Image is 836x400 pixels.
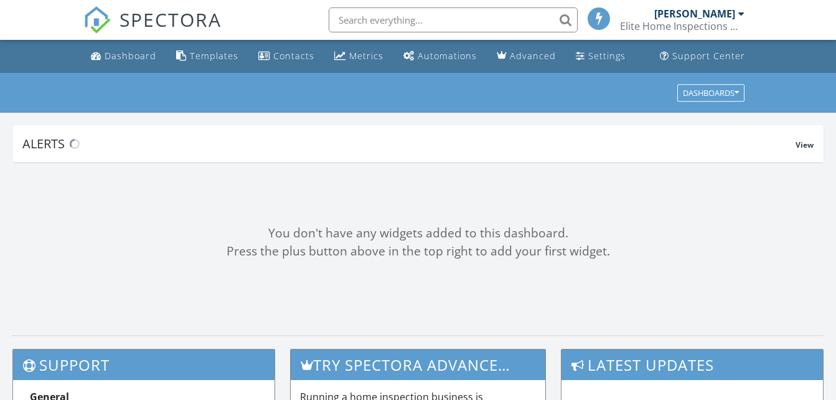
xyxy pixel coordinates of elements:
[418,50,477,62] div: Automations
[571,45,631,68] a: Settings
[12,224,824,242] div: You don't have any widgets added to this dashboard.
[561,350,823,380] h3: Latest Updates
[171,45,243,68] a: Templates
[253,45,319,68] a: Contacts
[620,20,744,32] div: Elite Home Inspections NW
[86,45,161,68] a: Dashboard
[492,45,561,68] a: Advanced
[273,50,314,62] div: Contacts
[349,50,383,62] div: Metrics
[105,50,156,62] div: Dashboard
[655,45,750,68] a: Support Center
[683,88,739,97] div: Dashboards
[22,135,796,152] div: Alerts
[120,6,222,32] span: SPECTORA
[329,7,578,32] input: Search everything...
[83,17,222,43] a: SPECTORA
[329,45,388,68] a: Metrics
[672,50,745,62] div: Support Center
[588,50,626,62] div: Settings
[510,50,556,62] div: Advanced
[654,7,735,20] div: [PERSON_NAME]
[190,50,238,62] div: Templates
[796,140,814,150] span: View
[677,84,744,102] button: Dashboards
[398,45,482,68] a: Automations (Basic)
[83,6,111,34] img: The Best Home Inspection Software - Spectora
[291,350,545,380] h3: Try spectora advanced [DATE]
[13,350,275,380] h3: Support
[12,242,824,260] div: Press the plus button above in the top right to add your first widget.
